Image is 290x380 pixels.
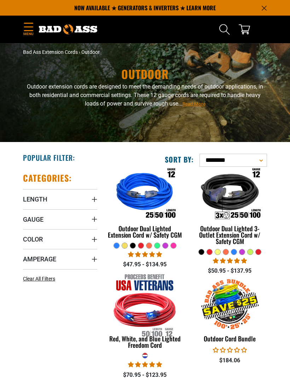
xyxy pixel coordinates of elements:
span: › [79,49,80,55]
span: Color [23,235,43,243]
nav: breadcrumbs [23,49,267,56]
div: $184.06 [193,356,267,365]
a: Outdoor Cord Bundle Outdoor Cord Bundle [193,283,267,346]
span: Gauge [23,215,43,223]
summary: Amperage [23,249,97,269]
span: 0.00 stars [213,347,247,353]
span: Menu [23,31,34,36]
span: Read More [182,101,205,107]
div: Outdoor Dual Lighted Extension Cord w/ Safety CGM [108,225,182,238]
div: $47.95 - $134.95 [108,260,182,269]
span: Outdoor extension cords are designed to meet the demanding needs of outdoor applications, in both... [27,83,263,107]
a: Outdoor Dual Lighted Extension Cord w/ Safety CGM Outdoor Dual Lighted Extension Cord w/ Safety CGM [108,172,182,242]
span: Outdoor [81,49,100,55]
a: Outdoor Dual Lighted 3-Outlet Extension Cord w/ Safety CGM Outdoor Dual Lighted 3-Outlet Extensio... [193,172,267,249]
div: $70.95 - $123.95 [108,371,182,379]
label: Sort by: [165,155,194,164]
h2: Popular Filter: [23,153,75,162]
span: Clear All Filters [23,276,55,282]
span: Amperage [23,255,56,263]
img: Outdoor Cord Bundle [192,271,267,339]
summary: Color [23,229,97,249]
div: $50.95 - $137.95 [193,267,267,275]
span: 4.81 stars [128,251,162,258]
img: Outdoor Dual Lighted 3-Outlet Extension Cord w/ Safety CGM [192,161,267,228]
a: Clear All Filters [23,275,58,283]
a: Bad Ass Extension Cords [23,49,78,55]
img: Bad Ass Extension Cords [39,24,97,34]
span: Length [23,195,47,203]
summary: Gauge [23,209,97,229]
summary: Length [23,189,97,209]
div: Red, White, and Blue Lighted Freedom Cord [108,335,182,348]
h2: Categories: [23,172,72,183]
summary: Menu [23,21,34,38]
span: 4.95 stars [128,361,162,368]
div: Outdoor Cord Bundle [193,335,267,342]
div: Outdoor Dual Lighted 3-Outlet Extension Cord w/ Safety CGM [193,225,267,244]
img: Outdoor Dual Lighted Extension Cord w/ Safety CGM [108,161,182,228]
h1: Outdoor [23,68,267,80]
img: Red, White, and Blue Lighted Freedom Cord [108,271,182,339]
summary: Search [219,24,230,35]
a: Red, White, and Blue Lighted Freedom Cord Red, White, and Blue Lighted Freedom Cord [108,283,182,352]
span: 4.80 stars [213,257,247,264]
